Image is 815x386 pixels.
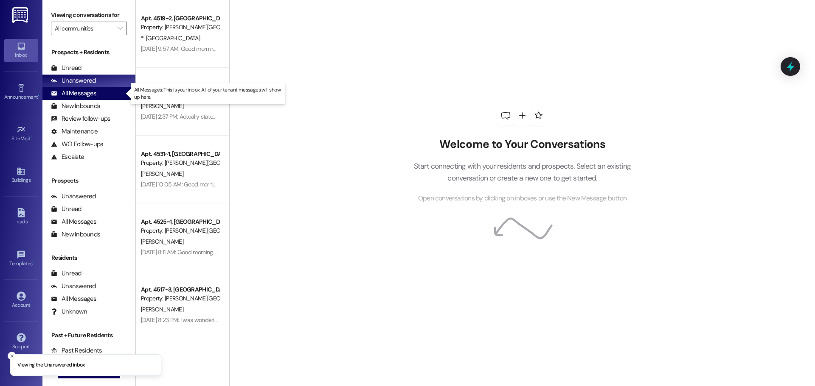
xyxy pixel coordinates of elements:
[51,307,87,316] div: Unknown
[141,226,219,235] div: Property: [PERSON_NAME][GEOGRAPHIC_DATA] Apartments
[51,217,96,226] div: All Messages
[51,346,102,355] div: Past Residents
[141,34,200,42] span: *. [GEOGRAPHIC_DATA]
[401,160,644,184] p: Start connecting with your residents and prospects. Select an existing conversation or create a n...
[51,89,96,98] div: All Messages
[141,45,545,53] div: [DATE] 9:57 AM: Good morning, I'm trying to get a hof emergency maintenance.The water is don't co...
[4,205,38,228] a: Leads
[31,134,32,140] span: •
[141,150,219,158] div: Apt. 4531~1, [GEOGRAPHIC_DATA][PERSON_NAME]
[4,164,38,187] a: Buildings
[51,102,100,111] div: New Inbounds
[51,64,81,72] div: Unread
[55,22,113,35] input: All communities
[42,253,135,262] div: Residents
[51,76,96,85] div: Unanswered
[141,23,219,32] div: Property: [PERSON_NAME][GEOGRAPHIC_DATA] Apartments
[42,48,135,57] div: Prospects + Residents
[42,176,135,185] div: Prospects
[8,352,16,360] button: Close toast
[51,127,98,136] div: Maintenance
[141,158,219,167] div: Property: [PERSON_NAME][GEOGRAPHIC_DATA] Apartments
[4,122,38,145] a: Site Visit •
[4,289,38,312] a: Account
[42,331,135,340] div: Past + Future Residents
[51,8,127,22] label: Viewing conversations for
[141,316,483,324] div: [DATE] 8:23 PM: I was wondering when would be the last day for me to move out? I put in my 60day ...
[33,259,34,265] span: •
[141,102,183,110] span: [PERSON_NAME]
[418,193,627,204] span: Open conversations by clicking on inboxes or use the New Message button
[12,7,30,23] img: ResiDesk Logo
[141,238,183,245] span: [PERSON_NAME]
[118,25,122,32] i: 
[141,217,219,226] div: Apt. 4525~1, [GEOGRAPHIC_DATA][PERSON_NAME]
[4,247,38,270] a: Templates •
[4,39,38,62] a: Inbox
[51,205,81,214] div: Unread
[401,138,644,151] h2: Welcome to Your Conversations
[51,282,96,291] div: Unanswered
[51,269,81,278] div: Unread
[141,294,219,303] div: Property: [PERSON_NAME][GEOGRAPHIC_DATA] Apartments
[4,330,38,353] a: Support
[141,181,635,188] div: [DATE] 10:05 AM: Good morning this is [PERSON_NAME] in 4531-1 I was seeing if we could schedule t...
[51,230,100,239] div: New Inbounds
[141,305,183,313] span: [PERSON_NAME]
[141,170,183,178] span: [PERSON_NAME]
[141,14,219,23] div: Apt. 4519~2, [GEOGRAPHIC_DATA][PERSON_NAME]
[134,86,282,101] p: All Messages: This is your inbox. All of your tenant messages will show up here.
[51,114,110,123] div: Review follow-ups
[51,153,84,161] div: Escalate
[17,361,85,369] p: Viewing the Unanswered inbox
[51,192,96,201] div: Unanswered
[51,294,96,303] div: All Messages
[51,140,103,149] div: WO Follow-ups
[38,93,39,99] span: •
[141,285,219,294] div: Apt. 4517~3, [GEOGRAPHIC_DATA][PERSON_NAME]
[141,82,219,91] div: Apt. 4535~4, [GEOGRAPHIC_DATA][PERSON_NAME]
